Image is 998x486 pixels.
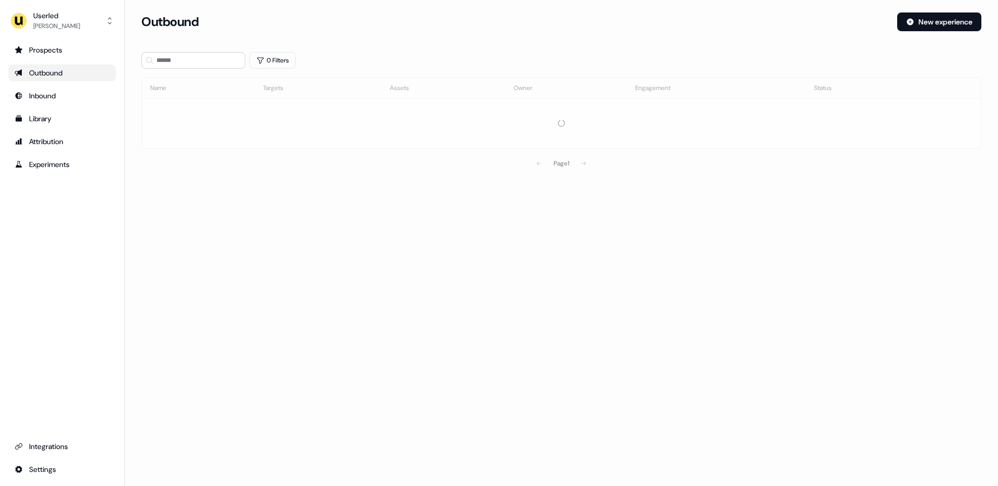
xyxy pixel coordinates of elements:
a: Go to experiments [8,156,116,173]
div: Inbound [15,91,110,101]
h3: Outbound [141,14,199,30]
button: 0 Filters [249,52,296,69]
div: Library [15,113,110,124]
a: Go to prospects [8,42,116,58]
div: Userled [33,10,80,21]
div: Settings [15,464,110,475]
div: Outbound [15,68,110,78]
a: Go to Inbound [8,87,116,104]
div: Integrations [15,441,110,452]
a: Go to integrations [8,438,116,455]
a: Go to attribution [8,133,116,150]
div: Prospects [15,45,110,55]
div: Attribution [15,136,110,147]
a: Go to integrations [8,461,116,478]
button: New experience [897,12,981,31]
a: Go to templates [8,110,116,127]
div: Experiments [15,159,110,170]
div: [PERSON_NAME] [33,21,80,31]
a: Go to outbound experience [8,65,116,81]
button: Userled[PERSON_NAME] [8,8,116,33]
